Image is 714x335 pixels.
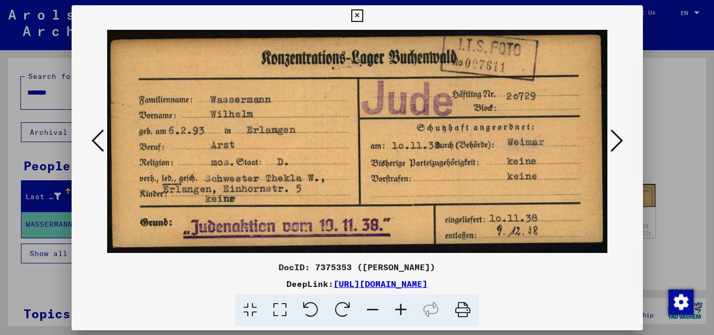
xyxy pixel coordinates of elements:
img: Change consent [669,290,694,315]
div: Change consent [668,289,693,314]
a: [URL][DOMAIN_NAME] [333,279,428,289]
div: DeepLink: [72,278,643,290]
img: 001.jpg [107,26,607,257]
div: DocID: 7375353 ([PERSON_NAME]) [72,261,643,273]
